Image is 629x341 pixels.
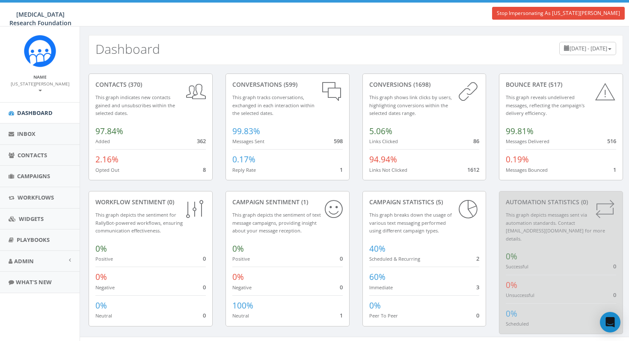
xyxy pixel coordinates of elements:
[95,300,107,311] span: 0%
[369,198,480,206] div: Campaign Statistics
[506,154,529,165] span: 0.19%
[369,243,386,254] span: 40%
[369,256,420,262] small: Scheduled & Recurring
[24,35,56,67] img: Rally_Corp_Icon.png
[95,256,113,262] small: Positive
[369,154,397,165] span: 94.94%
[232,256,250,262] small: Positive
[334,137,343,145] span: 598
[506,198,616,206] div: Automation Statistics
[369,80,480,89] div: conversions
[18,194,54,201] span: Workflows
[18,151,47,159] span: Contacts
[340,255,343,262] span: 0
[203,312,206,319] span: 0
[340,312,343,319] span: 1
[613,291,616,299] span: 0
[17,172,50,180] span: Campaigns
[570,44,607,52] span: [DATE] - [DATE]
[95,212,183,234] small: This graph depicts the sentiment for RallyBot-powered workflows, ensuring communication effective...
[369,94,452,116] small: This graph shows link clicks by users, highlighting conversions within the selected dates range.
[547,80,562,88] span: (517)
[95,126,123,137] span: 97.84%
[232,126,260,137] span: 99.83%
[127,80,142,88] span: (370)
[166,198,174,206] span: (0)
[476,283,479,291] span: 3
[232,80,343,89] div: conversations
[340,283,343,291] span: 0
[613,166,616,173] span: 1
[232,271,244,282] span: 0%
[95,42,160,56] h2: Dashboard
[579,198,588,206] span: (0)
[232,300,253,311] span: 100%
[232,154,255,165] span: 0.17%
[95,138,110,144] small: Added
[232,212,321,234] small: This graph depicts the sentiment of text message campaigns, providing insight about your message ...
[203,283,206,291] span: 0
[340,166,343,173] span: 1
[95,167,119,173] small: Opted Out
[476,255,479,262] span: 2
[492,7,625,20] a: Stop Impersonating As [US_STATE][PERSON_NAME]
[232,284,252,291] small: Negative
[600,312,620,332] div: Open Intercom Messenger
[95,80,206,89] div: contacts
[506,94,584,116] small: This graph reveals undelivered messages, reflecting the campaign's delivery efficiency.
[95,312,112,319] small: Neutral
[33,74,47,80] small: Name
[232,312,249,319] small: Neutral
[369,271,386,282] span: 60%
[203,255,206,262] span: 0
[369,138,398,144] small: Links Clicked
[369,300,381,311] span: 0%
[369,312,398,319] small: Peer To Peer
[14,257,34,265] span: Admin
[95,94,175,116] small: This graph indicates new contacts gained and unsubscribes within the selected dates.
[95,284,115,291] small: Negative
[506,167,548,173] small: Messages Bounced
[232,138,264,144] small: Messages Sent
[613,262,616,270] span: 0
[369,212,452,234] small: This graph breaks down the usage of various text messaging performed using different campaign types.
[476,312,479,319] span: 0
[197,137,206,145] span: 362
[19,215,44,223] span: Widgets
[282,80,297,88] span: (599)
[11,79,69,94] a: [US_STATE][PERSON_NAME]
[506,279,517,291] span: 0%
[203,166,206,173] span: 8
[506,263,528,270] small: Successful
[17,109,53,117] span: Dashboard
[232,94,314,116] small: This graph tracks conversations, exchanged in each interaction within the selected dates.
[11,81,69,94] small: [US_STATE][PERSON_NAME]
[506,308,517,319] span: 0%
[9,10,71,27] span: [MEDICAL_DATA] Research Foundation
[506,320,529,327] small: Scheduled
[473,137,479,145] span: 86
[95,243,107,254] span: 0%
[95,154,119,165] span: 2.16%
[17,236,50,244] span: Playbooks
[232,243,244,254] span: 0%
[506,292,534,298] small: Unsuccessful
[17,130,36,138] span: Inbox
[506,212,605,242] small: This graph depicts messages sent via automation standards. Contact [EMAIL_ADDRESS][DOMAIN_NAME] f...
[95,198,206,206] div: Workflow Sentiment
[434,198,443,206] span: (5)
[506,251,517,262] span: 0%
[506,126,534,137] span: 99.81%
[300,198,308,206] span: (1)
[232,198,343,206] div: Campaign Sentiment
[232,167,256,173] small: Reply Rate
[607,137,616,145] span: 516
[16,278,52,286] span: What's New
[412,80,430,88] span: (1698)
[369,167,407,173] small: Links Not Clicked
[95,271,107,282] span: 0%
[506,80,616,89] div: Bounce Rate
[369,126,392,137] span: 5.06%
[369,284,393,291] small: Immediate
[506,138,549,144] small: Messages Delivered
